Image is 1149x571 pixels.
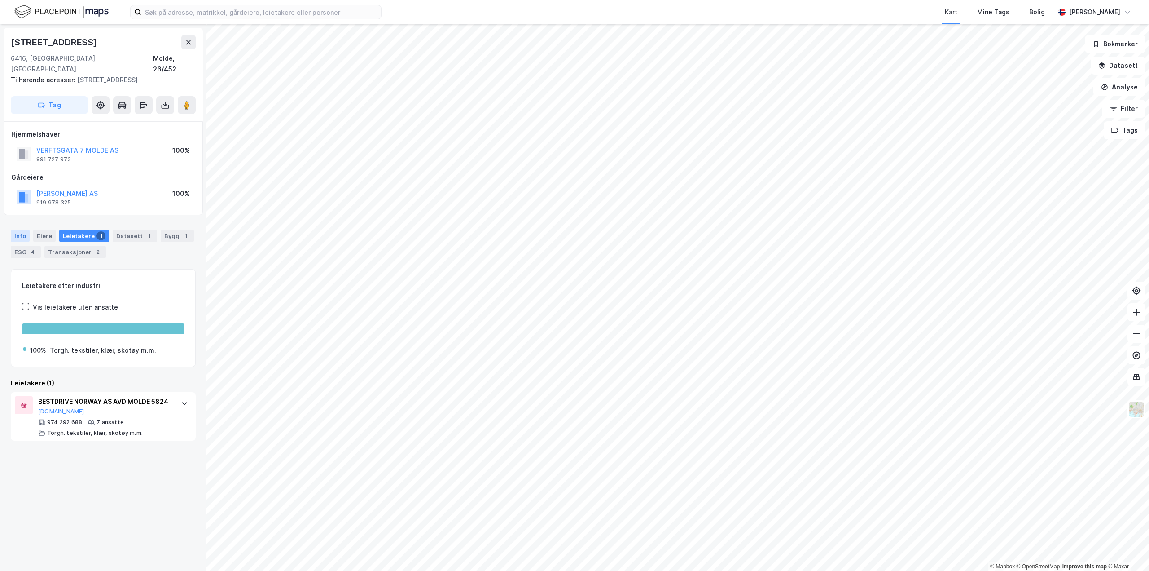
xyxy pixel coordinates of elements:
button: Analyse [1093,78,1145,96]
div: Kart [945,7,957,18]
button: Bokmerker [1085,35,1145,53]
iframe: Chat Widget [1104,528,1149,571]
button: Tag [11,96,88,114]
div: Gårdeiere [11,172,195,183]
div: Torgh. tekstiler, klær, skotøy m.m. [50,345,156,356]
span: Tilhørende adresser: [11,76,77,84]
a: Improve this map [1062,563,1107,570]
div: Bolig [1029,7,1045,18]
div: Eiere [33,230,56,242]
div: Torgh. tekstiler, klær, skotøy m.m. [47,429,143,437]
div: 1 [181,231,190,240]
div: Leietakere etter industri [22,280,184,291]
div: Vis leietakere uten ansatte [33,302,118,313]
div: [STREET_ADDRESS] [11,75,189,85]
img: Z [1128,401,1145,418]
div: Molde, 26/452 [153,53,196,75]
div: Mine Tags [977,7,1009,18]
div: BESTDRIVE NORWAY AS AVD MOLDE 5824 [38,396,172,407]
div: 1 [96,231,105,240]
div: 991 727 973 [36,156,71,163]
a: Mapbox [990,563,1015,570]
div: 100% [172,188,190,199]
button: [DOMAIN_NAME] [38,408,84,415]
div: Leietakere [59,230,109,242]
div: 919 978 325 [36,199,71,206]
div: 2 [93,248,102,257]
div: Leietakere (1) [11,378,196,389]
div: 1 [145,231,153,240]
div: 6416, [GEOGRAPHIC_DATA], [GEOGRAPHIC_DATA] [11,53,153,75]
div: Info [11,230,30,242]
div: Bygg [161,230,194,242]
div: 974 292 688 [47,419,82,426]
a: OpenStreetMap [1017,563,1060,570]
div: Kontrollprogram for chat [1104,528,1149,571]
button: Tags [1104,121,1145,139]
div: 100% [30,345,46,356]
div: 4 [28,248,37,257]
div: Transaksjoner [44,246,106,258]
button: Datasett [1091,57,1145,75]
div: [STREET_ADDRESS] [11,35,99,49]
div: Datasett [113,230,157,242]
div: ESG [11,246,41,258]
input: Søk på adresse, matrikkel, gårdeiere, leietakere eller personer [141,5,381,19]
img: logo.f888ab2527a4732fd821a326f86c7f29.svg [14,4,109,20]
div: [PERSON_NAME] [1069,7,1120,18]
div: Hjemmelshaver [11,129,195,140]
div: 100% [172,145,190,156]
button: Filter [1102,100,1145,118]
div: 7 ansatte [96,419,124,426]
